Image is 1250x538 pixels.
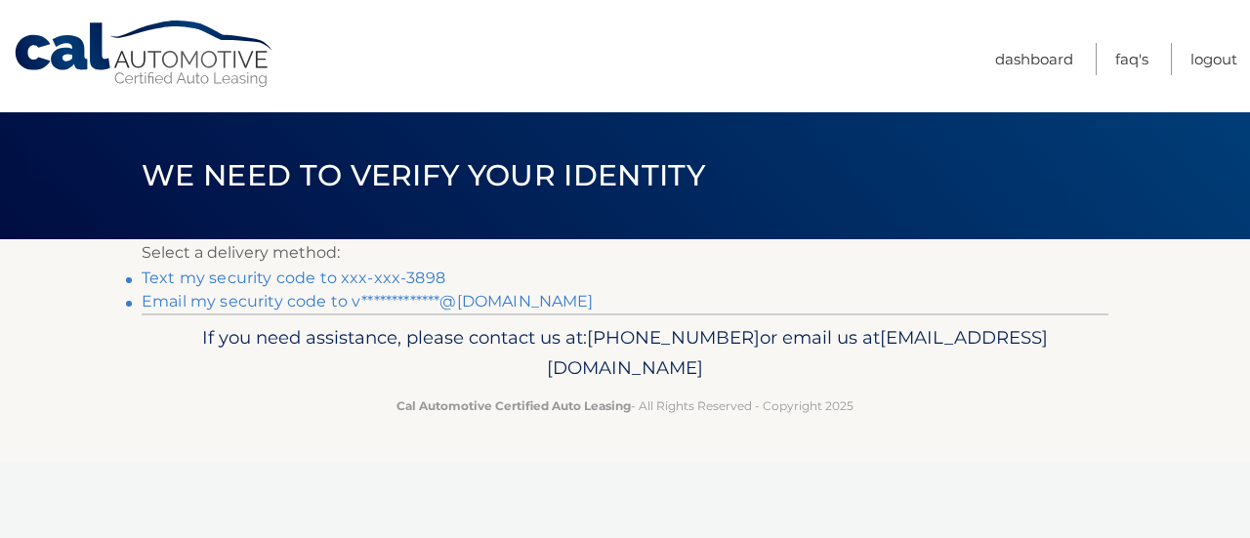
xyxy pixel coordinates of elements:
[995,43,1073,75] a: Dashboard
[1190,43,1237,75] a: Logout
[142,157,705,193] span: We need to verify your identity
[154,322,1096,385] p: If you need assistance, please contact us at: or email us at
[1115,43,1148,75] a: FAQ's
[142,269,445,287] a: Text my security code to xxx-xxx-3898
[396,398,631,413] strong: Cal Automotive Certified Auto Leasing
[154,395,1096,416] p: - All Rights Reserved - Copyright 2025
[587,326,760,349] span: [PHONE_NUMBER]
[142,239,1108,267] p: Select a delivery method:
[13,20,276,89] a: Cal Automotive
